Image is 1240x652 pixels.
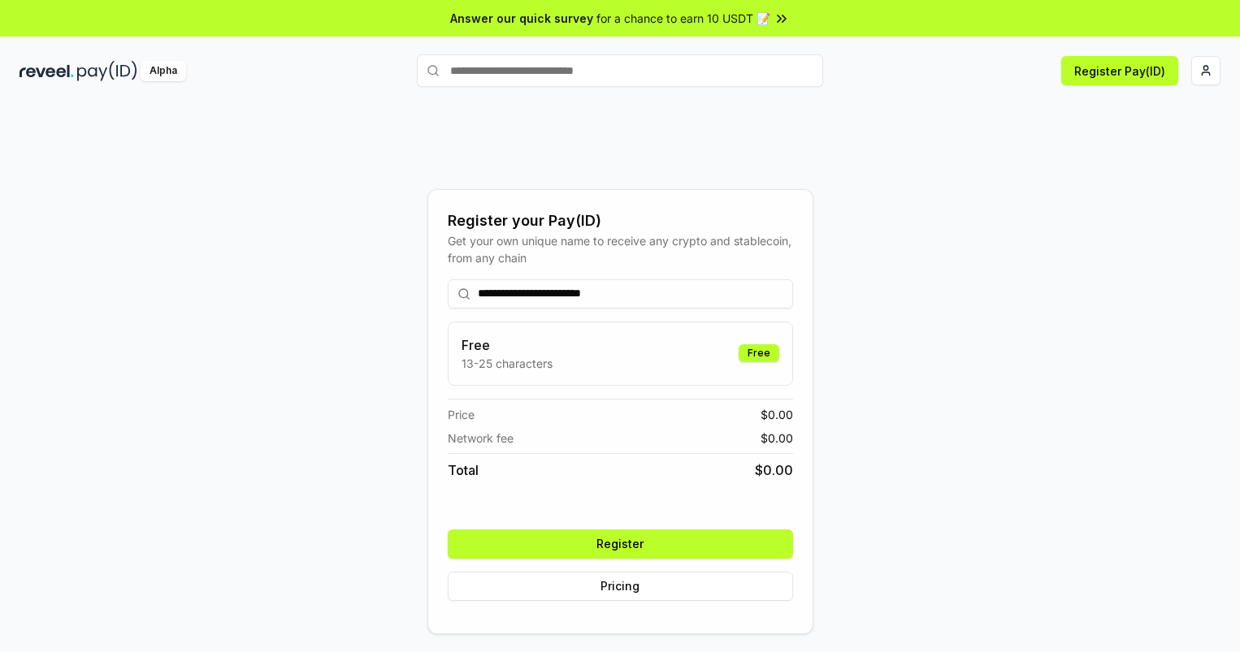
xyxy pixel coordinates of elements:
[755,460,793,480] span: $ 0.00
[450,10,593,27] span: Answer our quick survey
[739,344,779,362] div: Free
[448,232,793,266] div: Get your own unique name to receive any crypto and stablecoin, from any chain
[141,61,186,81] div: Alpha
[20,61,74,81] img: reveel_dark
[462,335,553,355] h3: Free
[462,355,553,372] p: 13-25 characters
[448,406,475,423] span: Price
[596,10,770,27] span: for a chance to earn 10 USDT 📝
[448,460,479,480] span: Total
[448,430,514,447] span: Network fee
[448,572,793,601] button: Pricing
[1061,56,1178,85] button: Register Pay(ID)
[448,529,793,559] button: Register
[761,430,793,447] span: $ 0.00
[448,209,793,232] div: Register your Pay(ID)
[77,61,137,81] img: pay_id
[761,406,793,423] span: $ 0.00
